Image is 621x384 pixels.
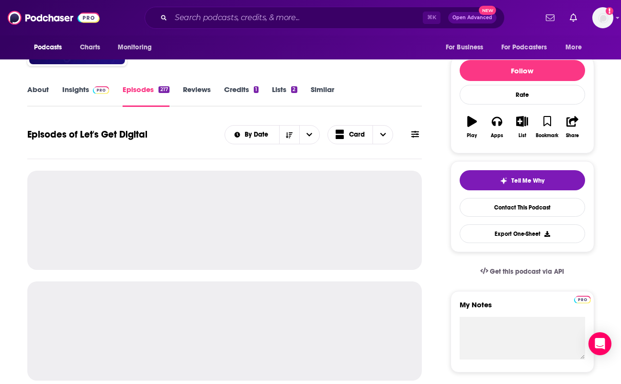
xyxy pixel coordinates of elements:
[566,133,579,139] div: Share
[225,131,279,138] button: open menu
[254,86,259,93] div: 1
[501,41,547,54] span: For Podcasters
[111,38,164,57] button: open menu
[446,41,484,54] span: For Business
[245,131,271,138] span: By Date
[460,60,585,81] button: Follow
[566,10,581,26] a: Show notifications dropdown
[34,41,62,54] span: Podcasts
[592,7,613,28] img: User Profile
[423,12,440,24] span: ⌘ K
[473,260,572,283] a: Get this podcast via API
[291,86,297,93] div: 2
[225,125,320,144] h2: Choose List sort
[171,10,423,25] input: Search podcasts, credits, & more...
[327,125,394,144] button: Choose View
[123,85,169,107] a: Episodes217
[542,10,558,26] a: Show notifications dropdown
[183,85,211,107] a: Reviews
[93,86,110,94] img: Podchaser Pro
[224,85,259,107] a: Credits1
[511,177,544,185] span: Tell Me Why
[299,126,319,144] button: open menu
[448,12,497,23] button: Open AdvancedNew
[460,198,585,217] a: Contact This Podcast
[460,224,585,243] button: Export One-Sheet
[606,7,613,15] svg: Add a profile image
[536,133,558,139] div: Bookmark
[460,170,585,190] button: tell me why sparkleTell Me Why
[592,7,613,28] button: Show profile menu
[80,41,101,54] span: Charts
[535,110,560,144] button: Bookmark
[500,177,508,185] img: tell me why sparkle
[565,41,582,54] span: More
[62,85,110,107] a: InsightsPodchaser Pro
[509,110,534,144] button: List
[27,85,49,107] a: About
[27,38,75,57] button: open menu
[485,110,509,144] button: Apps
[145,7,505,29] div: Search podcasts, credits, & more...
[311,85,334,107] a: Similar
[279,126,299,144] button: Sort Direction
[588,332,611,355] div: Open Intercom Messenger
[560,110,585,144] button: Share
[519,133,526,139] div: List
[460,300,585,317] label: My Notes
[495,38,561,57] button: open menu
[574,296,591,303] img: Podchaser Pro
[559,38,594,57] button: open menu
[490,268,564,276] span: Get this podcast via API
[491,133,503,139] div: Apps
[452,15,492,20] span: Open Advanced
[349,131,365,138] span: Card
[27,128,147,140] h1: Episodes of Let's Get Digital
[460,85,585,105] div: Rate
[272,85,297,107] a: Lists2
[8,9,100,27] img: Podchaser - Follow, Share and Rate Podcasts
[158,86,169,93] div: 217
[574,294,591,303] a: Pro website
[74,38,106,57] a: Charts
[439,38,496,57] button: open menu
[118,41,152,54] span: Monitoring
[460,110,485,144] button: Play
[479,6,496,15] span: New
[467,133,477,139] div: Play
[592,7,613,28] span: Logged in as Isabellaoidem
